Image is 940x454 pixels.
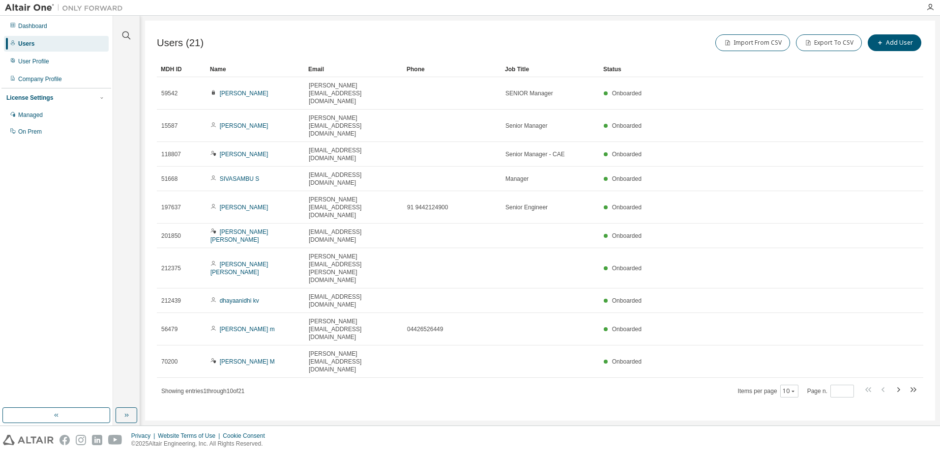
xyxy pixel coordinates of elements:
a: [PERSON_NAME] [PERSON_NAME] [210,261,268,276]
div: Website Terms of Use [158,432,223,440]
span: Onboarded [612,175,642,182]
span: 70200 [161,358,177,366]
button: Add User [868,34,921,51]
span: Onboarded [612,358,642,365]
span: Senior Manager - CAE [505,150,565,158]
a: [PERSON_NAME] M [220,358,275,365]
img: altair_logo.svg [3,435,54,445]
div: Name [210,61,300,77]
span: [PERSON_NAME][EMAIL_ADDRESS][DOMAIN_NAME] [309,350,398,373]
span: [EMAIL_ADDRESS][DOMAIN_NAME] [309,293,398,309]
span: Onboarded [612,151,642,158]
button: Export To CSV [796,34,862,51]
div: Privacy [131,432,158,440]
span: Onboarded [612,297,642,304]
button: 10 [783,387,796,395]
span: 118807 [161,150,181,158]
span: [PERSON_NAME][EMAIL_ADDRESS][PERSON_NAME][DOMAIN_NAME] [309,253,398,284]
a: dhayaanidhi kv [220,297,259,304]
a: SIVASAMBU S [220,175,259,182]
a: [PERSON_NAME] [220,90,268,97]
a: [PERSON_NAME] m [220,326,275,333]
span: [EMAIL_ADDRESS][DOMAIN_NAME] [309,228,398,244]
span: 59542 [161,89,177,97]
p: © 2025 Altair Engineering, Inc. All Rights Reserved. [131,440,271,448]
div: User Profile [18,57,49,65]
button: Import From CSV [715,34,790,51]
span: Showing entries 1 through 10 of 21 [161,388,245,395]
img: instagram.svg [76,435,86,445]
img: facebook.svg [59,435,70,445]
img: youtube.svg [108,435,122,445]
div: Status [603,61,872,77]
span: Items per page [738,385,798,397]
span: Senior Engineer [505,203,548,211]
span: 91 9442124900 [407,203,448,211]
span: Onboarded [612,204,642,211]
div: MDH ID [161,61,202,77]
span: Page n. [807,385,854,397]
span: [EMAIL_ADDRESS][DOMAIN_NAME] [309,146,398,162]
img: linkedin.svg [92,435,102,445]
span: 212439 [161,297,181,305]
div: Users [18,40,34,48]
span: 201850 [161,232,181,240]
div: Job Title [505,61,595,77]
span: Manager [505,175,529,183]
span: [PERSON_NAME][EMAIL_ADDRESS][DOMAIN_NAME] [309,317,398,341]
span: SENIOR Manager [505,89,553,97]
span: Onboarded [612,265,642,272]
span: Onboarded [612,232,642,239]
span: 212375 [161,264,181,272]
div: On Prem [18,128,42,136]
img: Altair One [5,3,128,13]
span: 197637 [161,203,181,211]
a: [PERSON_NAME] [220,204,268,211]
span: Onboarded [612,122,642,129]
a: [PERSON_NAME] [220,122,268,129]
span: 15587 [161,122,177,130]
span: 56479 [161,325,177,333]
span: [PERSON_NAME][EMAIL_ADDRESS][DOMAIN_NAME] [309,114,398,138]
div: Email [308,61,399,77]
div: Dashboard [18,22,47,30]
div: Company Profile [18,75,62,83]
span: 51668 [161,175,177,183]
span: 04426526449 [407,325,443,333]
a: [PERSON_NAME] [PERSON_NAME] [210,228,268,243]
span: Users (21) [157,37,204,49]
a: [PERSON_NAME] [220,151,268,158]
div: Managed [18,111,43,119]
span: [PERSON_NAME][EMAIL_ADDRESS][DOMAIN_NAME] [309,82,398,105]
span: [PERSON_NAME][EMAIL_ADDRESS][DOMAIN_NAME] [309,196,398,219]
span: Onboarded [612,90,642,97]
div: Phone [407,61,497,77]
span: Onboarded [612,326,642,333]
div: Cookie Consent [223,432,270,440]
div: License Settings [6,94,53,102]
span: [EMAIL_ADDRESS][DOMAIN_NAME] [309,171,398,187]
span: Senior Manager [505,122,547,130]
